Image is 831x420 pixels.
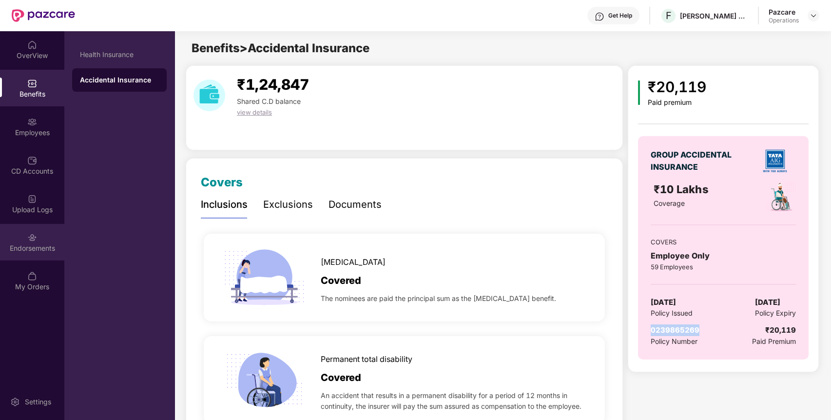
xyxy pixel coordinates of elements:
span: [DATE] [755,297,780,308]
div: GROUP ACCIDENTAL INSURANCE [651,149,736,173]
div: Documents [329,197,382,212]
img: svg+xml;base64,PHN2ZyBpZD0iTXlfT3JkZXJzIiBkYXRhLW5hbWU9Ik15IE9yZGVycyIgeG1sbnM9Imh0dHA6Ly93d3cudz... [27,271,37,281]
div: Exclusions [263,197,313,212]
div: Get Help [608,12,632,20]
img: insurerLogo [758,144,792,178]
span: The nominees are paid the principal sum as the [MEDICAL_DATA] benefit. [321,293,556,304]
div: ₹20,119 [765,324,796,336]
div: COVERS [651,237,796,247]
span: Covered [321,370,361,385]
div: Paid premium [648,99,706,107]
span: Covered [321,273,361,288]
span: Policy Number [651,337,697,345]
img: svg+xml;base64,PHN2ZyBpZD0iRW1wbG95ZWVzIiB4bWxucz0iaHR0cDovL3d3dy53My5vcmcvMjAwMC9zdmciIHdpZHRoPS... [27,117,37,127]
div: Accidental Insurance [80,75,159,85]
img: svg+xml;base64,PHN2ZyBpZD0iSG9tZSIgeG1sbnM9Imh0dHA6Ly93d3cudzMub3JnLzIwMDAvc3ZnIiB3aWR0aD0iMjAiIG... [27,40,37,50]
img: svg+xml;base64,PHN2ZyBpZD0iQ0RfQWNjb3VudHMiIGRhdGEtbmFtZT0iQ0QgQWNjb3VudHMiIHhtbG5zPSJodHRwOi8vd3... [27,156,37,165]
img: svg+xml;base64,PHN2ZyBpZD0iRHJvcGRvd24tMzJ4MzIiIHhtbG5zPSJodHRwOi8vd3d3LnczLm9yZy8yMDAwL3N2ZyIgd2... [810,12,817,20]
img: policyIcon [765,181,797,213]
div: Employee Only [651,250,796,262]
img: icon [220,234,308,321]
span: view details [237,108,272,116]
span: Permanent total disability [321,353,412,365]
div: Pazcare [769,7,799,17]
div: ₹20,119 [648,76,706,99]
img: download [193,80,225,111]
span: Coverage [654,199,685,207]
img: New Pazcare Logo [12,9,75,22]
span: An accident that results in a permanent disability for a period of 12 months in continuity, the i... [321,390,588,412]
span: [DATE] [651,297,676,308]
img: svg+xml;base64,PHN2ZyBpZD0iSGVscC0zMngzMiIgeG1sbnM9Imh0dHA6Ly93d3cudzMub3JnLzIwMDAvc3ZnIiB3aWR0aD... [595,12,604,21]
span: Policy Expiry [755,308,796,319]
span: [MEDICAL_DATA] [321,256,386,268]
div: Covers [201,173,243,192]
img: svg+xml;base64,PHN2ZyBpZD0iRW5kb3JzZW1lbnRzIiB4bWxucz0iaHR0cDovL3d3dy53My5vcmcvMjAwMC9zdmciIHdpZH... [27,233,37,242]
span: ₹10 Lakhs [654,183,711,196]
div: Inclusions [201,197,248,212]
span: 0239865269 [651,325,699,335]
img: svg+xml;base64,PHN2ZyBpZD0iU2V0dGluZy0yMHgyMCIgeG1sbnM9Imh0dHA6Ly93d3cudzMub3JnLzIwMDAvc3ZnIiB3aW... [10,397,20,407]
img: icon [638,80,640,105]
img: svg+xml;base64,PHN2ZyBpZD0iQmVuZWZpdHMiIHhtbG5zPSJodHRwOi8vd3d3LnczLm9yZy8yMDAwL3N2ZyIgd2lkdGg9Ij... [27,79,37,88]
span: Shared C.D balance [237,97,301,105]
span: Benefits > Accidental Insurance [192,41,369,55]
div: Health Insurance [80,51,159,59]
div: Operations [769,17,799,24]
div: [PERSON_NAME] & [PERSON_NAME] Labs Private Limited [680,11,748,20]
div: 59 Employees [651,262,796,272]
span: F [666,10,672,21]
span: Policy Issued [651,308,693,319]
img: svg+xml;base64,PHN2ZyBpZD0iVXBsb2FkX0xvZ3MiIGRhdGEtbmFtZT0iVXBsb2FkIExvZ3MiIHhtbG5zPSJodHRwOi8vd3... [27,194,37,204]
div: Settings [22,397,54,407]
span: Paid Premium [752,336,796,347]
span: ₹1,24,847 [237,76,309,93]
